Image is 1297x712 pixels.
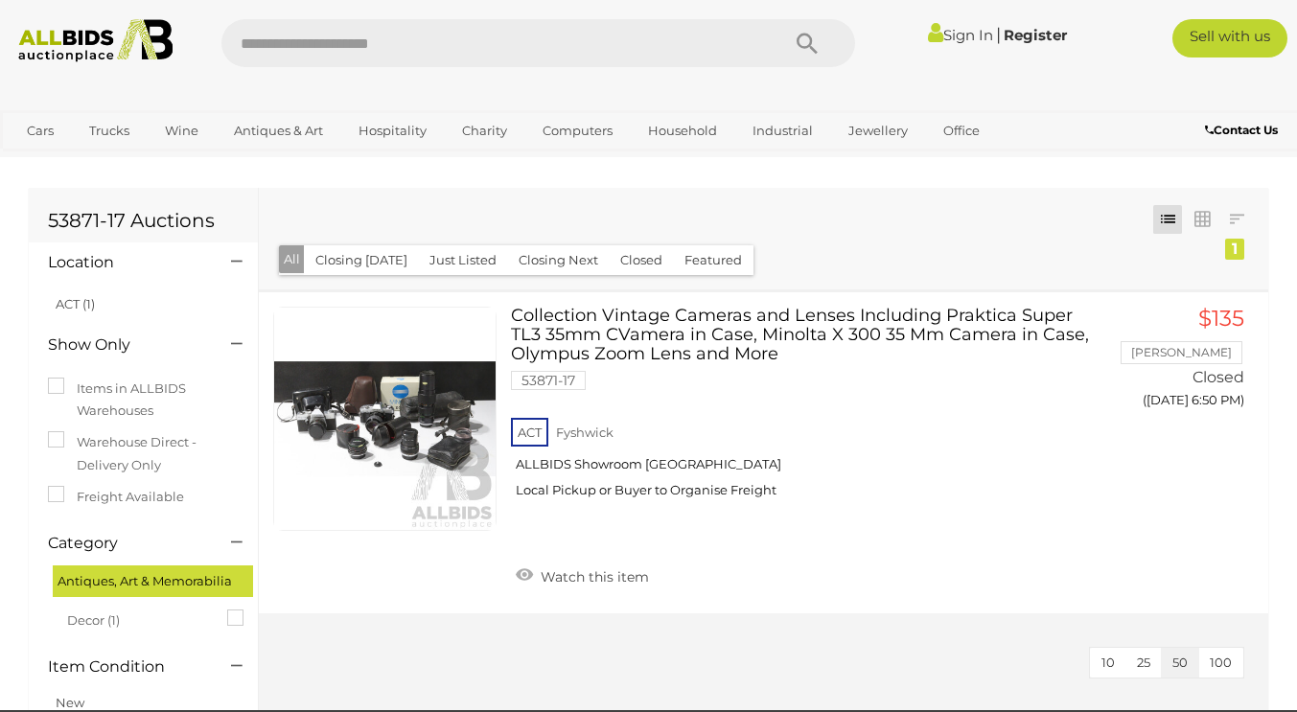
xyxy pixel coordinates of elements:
a: Sports [14,147,79,178]
a: Charity [450,115,520,147]
button: 10 [1090,648,1126,678]
div: Antiques, Art & Memorabilia [53,565,253,597]
h4: Item Condition [48,658,202,676]
a: Antiques & Art [221,115,336,147]
a: Wine [152,115,211,147]
a: Collection Vintage Cameras and Lenses Including Praktica Super TL3 35mm CVamera in Case, Minolta ... [525,307,1085,513]
a: [GEOGRAPHIC_DATA] [89,147,250,178]
button: Closed [609,245,674,275]
button: Just Listed [418,245,508,275]
a: Computers [530,115,625,147]
a: Trucks [77,115,142,147]
span: 25 [1137,655,1150,670]
div: 1 [1225,239,1244,260]
label: Warehouse Direct - Delivery Only [48,431,239,476]
a: $135 [PERSON_NAME] Closed ([DATE] 6:50 PM) [1115,307,1250,419]
span: 100 [1210,655,1232,670]
h1: 53871-17 Auctions [48,210,239,231]
img: Allbids.com.au [10,19,182,62]
button: Closing Next [507,245,610,275]
a: Register [1004,26,1067,44]
button: All [279,245,305,273]
a: Office [931,115,992,147]
label: Freight Available [48,486,184,508]
h4: Location [48,254,202,271]
button: 25 [1125,648,1162,678]
h4: Category [48,535,202,552]
b: Contact Us [1205,123,1278,137]
a: ACT (1) [56,296,95,311]
button: Featured [673,245,753,275]
a: Household [636,115,730,147]
a: Cars [14,115,66,147]
a: Jewellery [836,115,920,147]
button: Search [759,19,855,67]
label: Items in ALLBIDS Warehouses [48,378,239,423]
h4: Show Only [48,336,202,354]
span: | [996,24,1001,45]
span: 50 [1172,655,1188,670]
span: Decor (1) [67,605,211,632]
a: Sell with us [1172,19,1287,57]
span: 10 [1101,655,1115,670]
span: $135 [1198,305,1244,332]
span: Watch this item [536,568,649,586]
a: Contact Us [1205,120,1283,141]
button: 50 [1161,648,1199,678]
a: Industrial [740,115,825,147]
a: Sign In [928,26,993,44]
a: Hospitality [346,115,439,147]
a: New [56,695,84,710]
button: Closing [DATE] [304,245,419,275]
button: 100 [1198,648,1243,678]
a: Watch this item [511,561,654,589]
